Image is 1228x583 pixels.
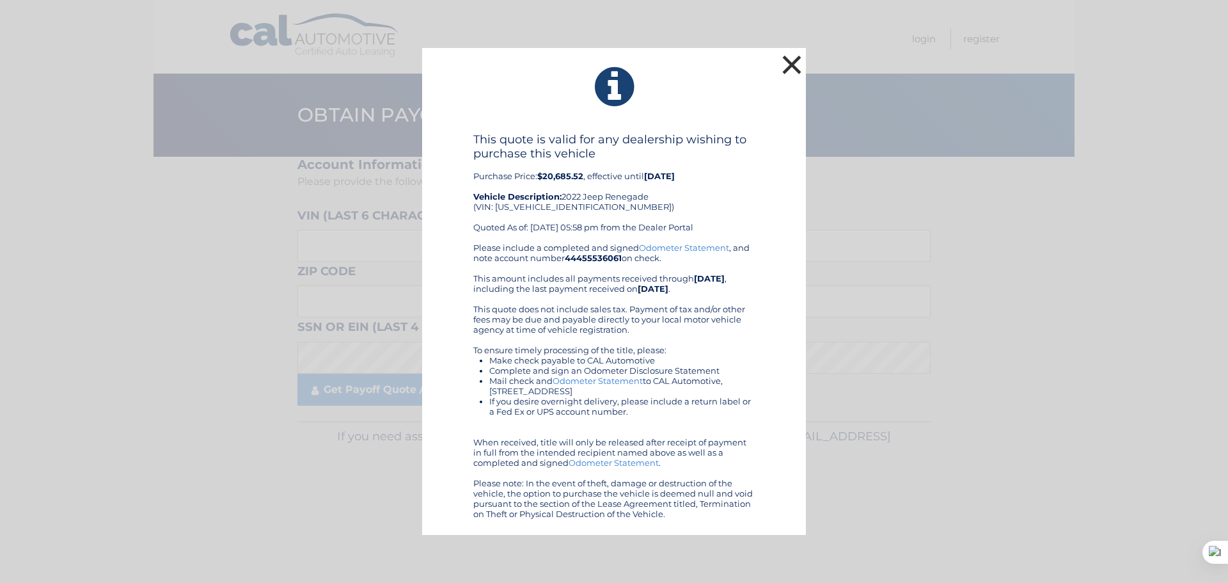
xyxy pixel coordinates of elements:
li: Mail check and to CAL Automotive, [STREET_ADDRESS] [489,376,755,396]
button: × [779,52,805,77]
b: [DATE] [694,273,725,284]
li: Complete and sign an Odometer Disclosure Statement [489,365,755,376]
li: Make check payable to CAL Automotive [489,355,755,365]
a: Odometer Statement [553,376,643,386]
b: [DATE] [638,284,668,294]
div: Please include a completed and signed , and note account number on check. This amount includes al... [473,243,755,519]
strong: Vehicle Description: [473,191,562,202]
h4: This quote is valid for any dealership wishing to purchase this vehicle [473,132,755,161]
div: Purchase Price: , effective until 2022 Jeep Renegade (VIN: [US_VEHICLE_IDENTIFICATION_NUMBER]) Qu... [473,132,755,243]
b: [DATE] [644,171,675,181]
b: $20,685.52 [537,171,583,181]
a: Odometer Statement [569,458,659,468]
li: If you desire overnight delivery, please include a return label or a Fed Ex or UPS account number. [489,396,755,417]
b: 44455536061 [565,253,622,263]
a: Odometer Statement [639,243,729,253]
